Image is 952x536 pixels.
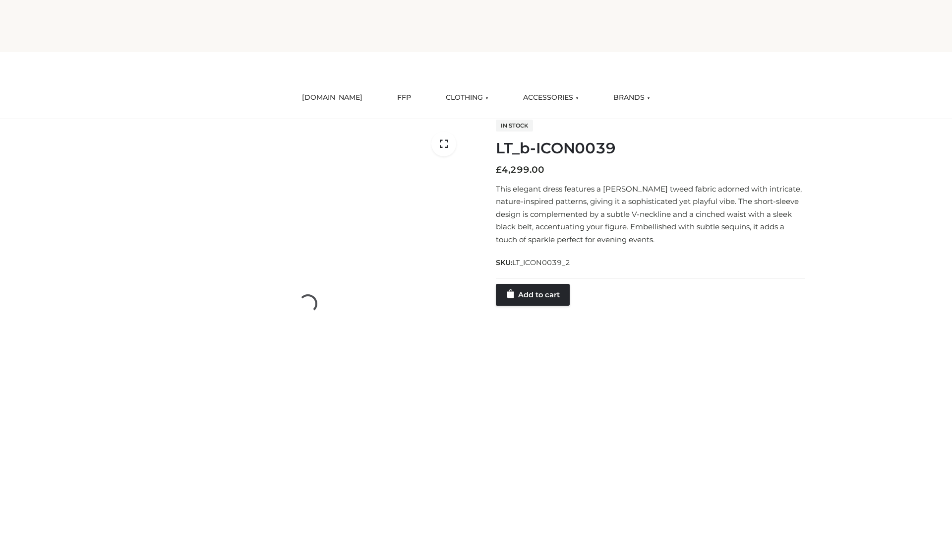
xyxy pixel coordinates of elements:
[512,258,570,267] span: LT_ICON0039_2
[606,87,657,109] a: BRANDS
[496,164,502,175] span: £
[496,284,570,306] a: Add to cart
[295,87,370,109] a: [DOMAIN_NAME]
[496,257,571,268] span: SKU:
[438,87,496,109] a: CLOTHING
[496,139,805,157] h1: LT_b-ICON0039
[390,87,418,109] a: FFP
[496,164,544,175] bdi: 4,299.00
[516,87,586,109] a: ACCESSORIES
[496,120,533,132] span: In stock
[496,183,805,246] p: This elegant dress features a [PERSON_NAME] tweed fabric adorned with intricate, nature-inspired ...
